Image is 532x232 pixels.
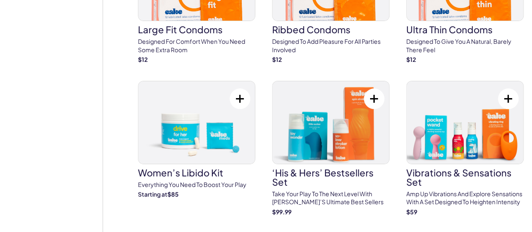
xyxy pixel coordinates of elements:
[272,56,282,63] strong: $ 12
[138,56,148,63] strong: $ 12
[167,190,179,198] strong: $ 85
[272,81,389,216] a: ‘His & Hers’ Bestsellers Set‘His & Hers’ Bestsellers SetTake your play to the next level with [PE...
[406,25,524,34] h3: Ultra Thin Condoms
[407,81,523,164] img: Vibrations & Sensations Set
[272,25,389,34] h3: Ribbed Condoms
[273,81,389,164] img: ‘His & Hers’ Bestsellers Set
[138,25,255,34] h3: Large Fit Condoms
[406,37,524,54] p: Designed to give you a natural, barely there feel
[272,190,389,206] p: Take your play to the next level with [PERSON_NAME]’s ultimate best sellers
[272,37,389,54] p: Designed to add pleasure for all parties involved
[406,168,524,187] h3: Vibrations & Sensations Set
[138,190,167,198] span: Starting at
[138,81,255,164] img: Women’s Libido Kit
[138,181,255,189] p: Everything you need to Boost Your Play
[138,168,255,177] h3: Women’s Libido Kit
[272,208,291,216] strong: $ 99.99
[138,81,255,199] a: Women’s Libido KitWomen’s Libido KitEverything you need to Boost Your PlayStarting at$85
[138,37,255,54] p: Designed for comfort when you need some extra room
[406,208,417,216] strong: $ 59
[406,81,524,216] a: Vibrations & Sensations SetVibrations & Sensations SetAmp up vibrations and explore sensations wi...
[406,190,524,206] p: Amp up vibrations and explore sensations with a set designed to heighten intensity
[406,56,416,63] strong: $ 12
[272,168,389,187] h3: ‘His & Hers’ Bestsellers Set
